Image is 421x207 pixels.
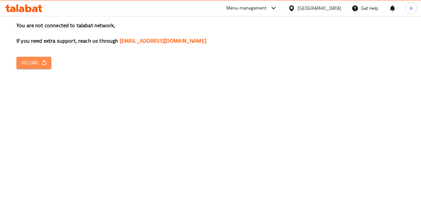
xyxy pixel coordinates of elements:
div: [GEOGRAPHIC_DATA] [298,5,341,12]
span: A [410,5,412,12]
span: Reload [22,59,46,67]
a: [EMAIL_ADDRESS][DOMAIN_NAME] [120,36,206,46]
button: Reload [16,57,51,69]
div: Menu-management [226,4,267,12]
h3: You are not connected to talabat network, If you need extra support, reach us through [16,22,405,45]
